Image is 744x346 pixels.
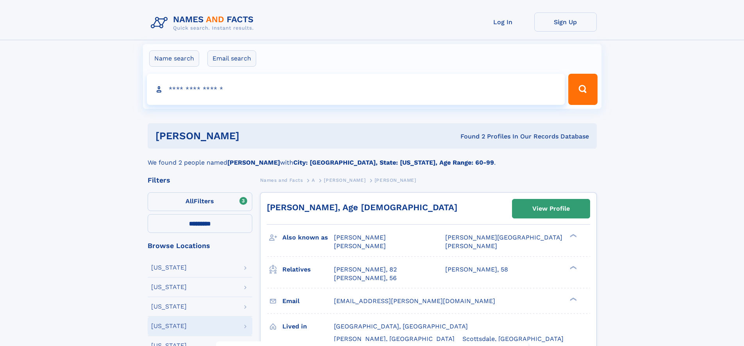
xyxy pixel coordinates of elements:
[324,175,366,185] a: [PERSON_NAME]
[312,177,315,183] span: A
[148,192,252,211] label: Filters
[334,323,468,330] span: [GEOGRAPHIC_DATA], [GEOGRAPHIC_DATA]
[334,297,495,305] span: [EMAIL_ADDRESS][PERSON_NAME][DOMAIN_NAME]
[151,323,187,329] div: [US_STATE]
[568,265,577,270] div: ❯
[282,263,334,276] h3: Relatives
[186,197,194,205] span: All
[151,303,187,310] div: [US_STATE]
[568,74,597,105] button: Search Button
[148,12,260,34] img: Logo Names and Facts
[334,234,386,241] span: [PERSON_NAME]
[334,335,455,342] span: [PERSON_NAME], [GEOGRAPHIC_DATA]
[568,296,577,302] div: ❯
[148,177,252,184] div: Filters
[207,50,256,67] label: Email search
[445,234,562,241] span: [PERSON_NAME][GEOGRAPHIC_DATA]
[324,177,366,183] span: [PERSON_NAME]
[462,335,564,342] span: Scottsdale, [GEOGRAPHIC_DATA]
[227,159,280,166] b: [PERSON_NAME]
[375,177,416,183] span: [PERSON_NAME]
[282,295,334,308] h3: Email
[445,242,497,250] span: [PERSON_NAME]
[312,175,315,185] a: A
[334,274,397,282] a: [PERSON_NAME], 56
[151,284,187,290] div: [US_STATE]
[568,233,577,238] div: ❯
[293,159,494,166] b: City: [GEOGRAPHIC_DATA], State: [US_STATE], Age Range: 60-99
[148,242,252,249] div: Browse Locations
[472,12,534,32] a: Log In
[334,265,397,274] a: [PERSON_NAME], 82
[532,200,570,218] div: View Profile
[267,202,457,212] a: [PERSON_NAME], Age [DEMOGRAPHIC_DATA]
[155,131,350,141] h1: [PERSON_NAME]
[151,264,187,271] div: [US_STATE]
[512,199,590,218] a: View Profile
[149,50,199,67] label: Name search
[445,265,508,274] a: [PERSON_NAME], 58
[282,320,334,333] h3: Lived in
[147,74,565,105] input: search input
[334,242,386,250] span: [PERSON_NAME]
[148,149,597,167] div: We found 2 people named with .
[534,12,597,32] a: Sign Up
[282,231,334,244] h3: Also known as
[260,175,303,185] a: Names and Facts
[350,132,589,141] div: Found 2 Profiles In Our Records Database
